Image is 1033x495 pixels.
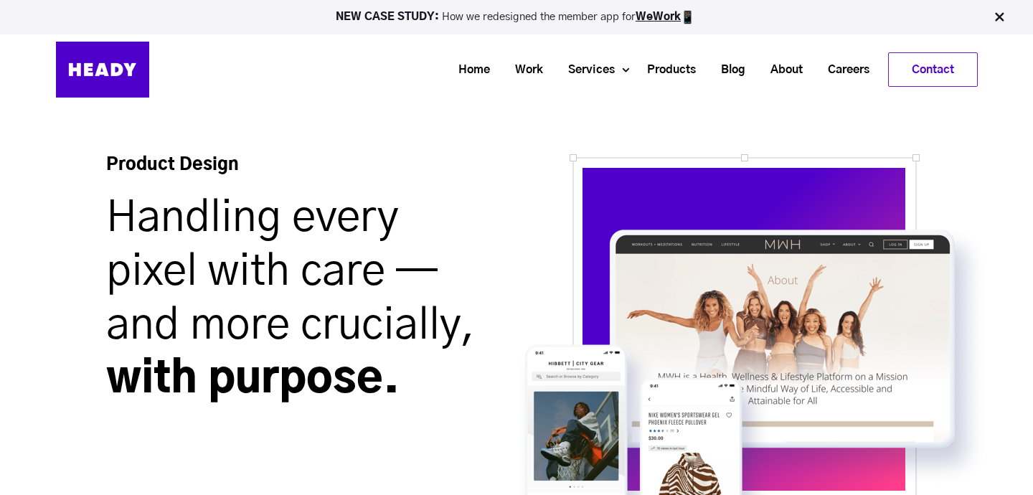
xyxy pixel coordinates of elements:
img: app emoji [681,10,695,24]
a: Home [440,57,497,83]
img: Close Bar [992,10,1006,24]
a: WeWork [636,11,681,22]
p: How we redesigned the member app for [6,10,1027,24]
a: Contact [889,53,977,86]
span: Handling every pixel with care — and more crucially, [106,197,476,347]
strong: NEW CASE STUDY: [336,11,442,22]
a: Blog [703,57,753,83]
h1: with purpose. [106,192,493,407]
div: Navigation Menu [164,52,978,87]
a: Services [550,57,622,83]
a: Products [629,57,703,83]
h4: Product Design [106,154,435,192]
img: screen_png [598,169,989,487]
a: Careers [810,57,877,83]
a: About [753,57,810,83]
a: Work [497,57,550,83]
img: Heady_Logo_Web-01 (1) [56,42,149,98]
